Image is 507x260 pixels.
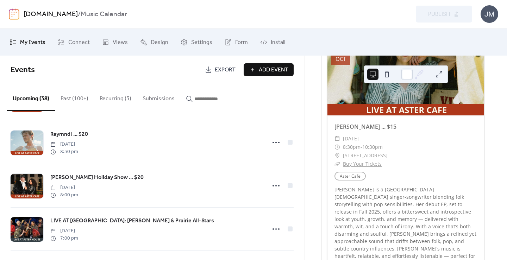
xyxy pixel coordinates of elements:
[343,143,361,151] span: 8:30pm
[50,173,144,182] a: [PERSON_NAME] Holiday Show ... $20
[50,141,78,148] span: [DATE]
[11,62,35,78] span: Events
[219,31,253,53] a: Form
[362,143,383,151] span: 10:30pm
[50,184,78,191] span: [DATE]
[24,8,78,21] a: [DOMAIN_NAME]
[50,217,214,225] span: LIVE AT [GEOGRAPHIC_DATA]: [PERSON_NAME] & Prairie All-Stars
[50,130,88,139] a: Raymnd! ... $20
[336,56,346,62] div: Oct
[343,134,359,143] span: [DATE]
[151,37,168,48] span: Design
[235,37,248,48] span: Form
[50,227,78,235] span: [DATE]
[50,216,214,226] a: LIVE AT [GEOGRAPHIC_DATA]: [PERSON_NAME] & Prairie All-Stars
[259,66,288,74] span: Add Event
[244,63,294,76] button: Add Event
[81,8,127,21] b: Music Calendar
[50,148,78,156] span: 8:30 pm
[343,160,382,167] a: Buy Your Tickets
[255,31,290,53] a: Install
[334,143,340,151] div: ​
[361,143,362,151] span: -
[52,31,95,53] a: Connect
[20,37,45,48] span: My Events
[343,151,388,160] a: [STREET_ADDRESS]
[271,37,285,48] span: Install
[9,8,19,20] img: logo
[135,31,174,53] a: Design
[97,31,133,53] a: Views
[50,235,78,242] span: 7:00 pm
[55,84,94,110] button: Past (100+)
[334,151,340,160] div: ​
[200,63,241,76] a: Export
[215,66,236,74] span: Export
[94,84,137,110] button: Recurring (3)
[78,8,81,21] b: /
[137,84,180,110] button: Submissions
[113,37,128,48] span: Views
[4,31,51,53] a: My Events
[334,123,396,131] a: [PERSON_NAME] ... $15
[68,37,90,48] span: Connect
[481,5,498,23] div: JM
[7,84,55,111] button: Upcoming (38)
[334,134,340,143] div: ​
[334,160,340,168] div: ​
[175,31,218,53] a: Settings
[50,191,78,199] span: 8:00 pm
[191,37,212,48] span: Settings
[50,173,144,182] span: [PERSON_NAME] Holiday Show ... $20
